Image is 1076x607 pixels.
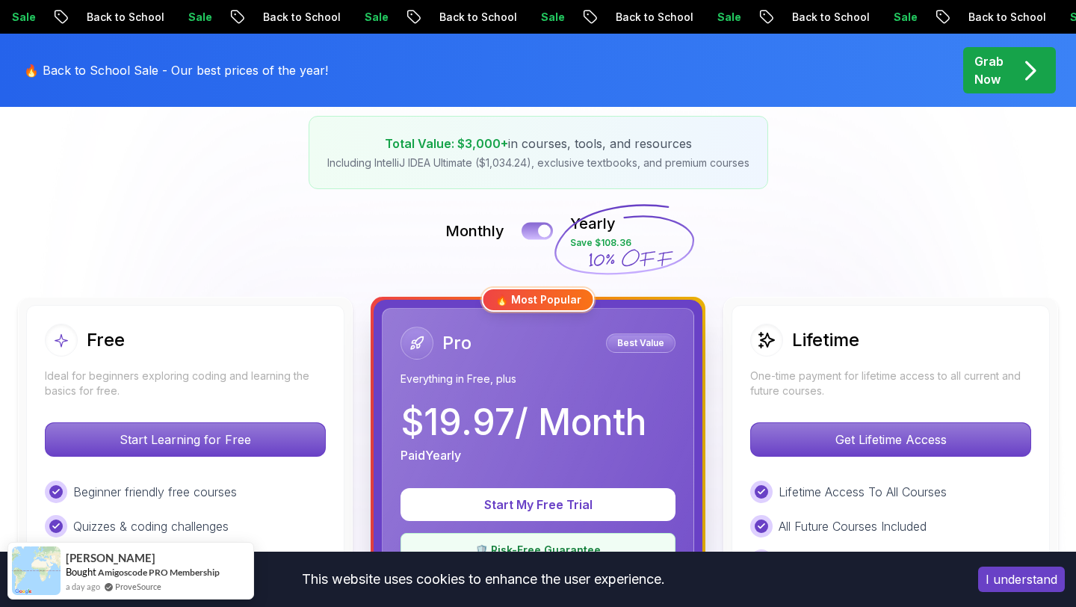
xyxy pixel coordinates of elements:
p: in courses, tools, and resources [327,135,749,152]
p: Grab Now [974,52,1004,88]
p: Lifetime Access To All Courses [779,483,947,501]
p: Sale [175,10,223,25]
h2: Lifetime [792,328,859,352]
p: Start My Free Trial [418,496,658,514]
p: 🔥 Back to School Sale - Our best prices of the year! [24,61,328,79]
button: Start Learning for Free [45,422,326,457]
p: Back to School [250,10,351,25]
span: Total Value: $3,000+ [385,136,508,151]
span: Bought [66,566,96,578]
a: Start Learning for Free [45,432,326,447]
button: Get Lifetime Access [750,422,1031,457]
a: ProveSource [115,580,161,593]
p: $ 19.97 / Month [401,404,646,440]
p: Quizzes & coding challenges [73,517,229,535]
h2: Pro [442,331,471,355]
p: Monthly [445,221,504,241]
p: Back to School [955,10,1057,25]
p: Sale [351,10,399,25]
p: Everything in Free, plus [401,372,675,386]
h2: Free [87,328,125,352]
button: Start My Free Trial [401,488,675,521]
p: Sale [528,10,575,25]
img: provesource social proof notification image [12,546,61,595]
p: Sale [880,10,928,25]
p: Paid Yearly [401,446,461,464]
p: All Future Courses Included [779,517,927,535]
p: Best Value [608,336,673,351]
span: [PERSON_NAME] [66,552,155,564]
p: Back to School [426,10,528,25]
p: 🛡️ Risk-Free Guarantee [410,543,666,558]
a: Get Lifetime Access [750,432,1031,447]
p: Get Lifetime Access [751,423,1030,456]
p: Ideal for beginners exploring coding and learning the basics for free. [45,369,326,398]
p: Beginner friendly free courses [73,483,237,501]
p: One-time payment for lifetime access to all current and future courses. [750,369,1031,398]
div: This website uses cookies to enhance the user experience. [11,563,956,596]
p: Back to School [73,10,175,25]
p: Including IntelliJ IDEA Ultimate ($1,034.24), exclusive textbooks, and premium courses [327,155,749,170]
p: Back to School [602,10,704,25]
button: Accept cookies [978,567,1065,592]
span: a day ago [66,580,100,593]
a: Start My Free Trial [401,497,675,512]
p: Sale [704,10,752,25]
a: Amigoscode PRO Membership [98,567,220,578]
p: Back to School [779,10,880,25]
p: Start Learning for Free [46,423,325,456]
